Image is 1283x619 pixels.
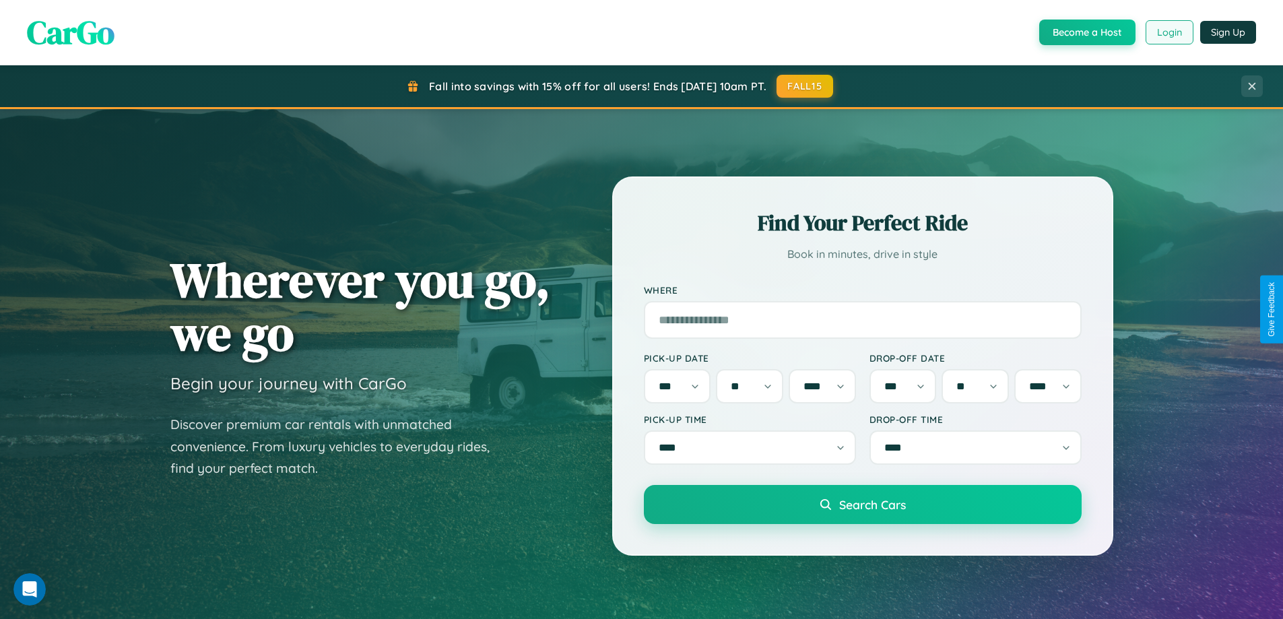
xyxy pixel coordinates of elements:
div: Give Feedback [1267,282,1276,337]
button: Login [1146,20,1193,44]
h2: Find Your Perfect Ride [644,208,1082,238]
h3: Begin your journey with CarGo [170,373,407,393]
label: Pick-up Time [644,414,856,425]
iframe: Intercom live chat [13,573,46,606]
label: Where [644,284,1082,296]
p: Book in minutes, drive in style [644,245,1082,264]
h1: Wherever you go, we go [170,253,550,360]
button: FALL15 [777,75,833,98]
label: Drop-off Date [869,352,1082,364]
button: Sign Up [1200,21,1256,44]
p: Discover premium car rentals with unmatched convenience. From luxury vehicles to everyday rides, ... [170,414,507,480]
button: Search Cars [644,485,1082,524]
span: Search Cars [839,497,906,512]
label: Pick-up Date [644,352,856,364]
button: Become a Host [1039,20,1136,45]
span: CarGo [27,10,114,55]
span: Fall into savings with 15% off for all users! Ends [DATE] 10am PT. [429,79,766,93]
label: Drop-off Time [869,414,1082,425]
